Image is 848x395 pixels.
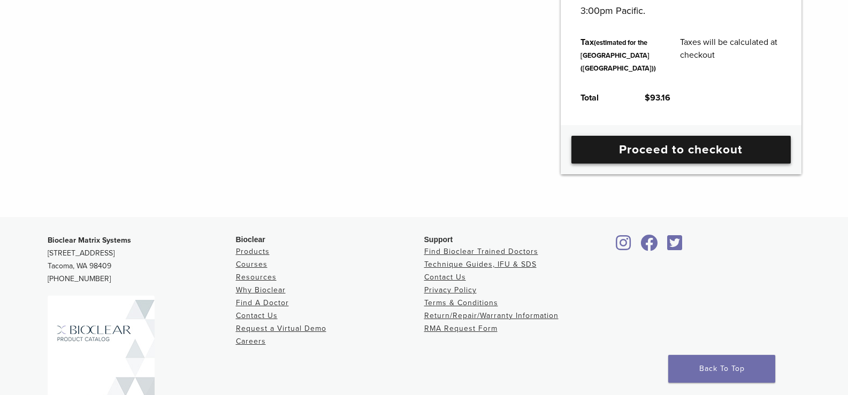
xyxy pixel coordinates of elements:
[613,241,635,252] a: Bioclear
[424,247,538,256] a: Find Bioclear Trained Doctors
[424,285,477,295] a: Privacy Policy
[668,27,793,83] td: Taxes will be calculated at checkout
[236,235,265,244] span: Bioclear
[236,260,268,269] a: Courses
[571,136,791,164] a: Proceed to checkout
[569,27,668,83] th: Tax
[637,241,662,252] a: Bioclear
[664,241,686,252] a: Bioclear
[236,273,277,282] a: Resources
[645,92,650,103] span: $
[424,324,498,333] a: RMA Request Form
[424,298,498,307] a: Terms & Conditions
[668,355,775,383] a: Back To Top
[236,324,326,333] a: Request a Virtual Demo
[424,260,537,269] a: Technique Guides, IFU & SDS
[569,83,633,113] th: Total
[645,92,670,103] bdi: 93.16
[236,285,286,295] a: Why Bioclear
[48,234,236,285] p: [STREET_ADDRESS] Tacoma, WA 98409 [PHONE_NUMBER]
[236,337,266,346] a: Careers
[236,298,289,307] a: Find A Doctor
[580,38,656,73] small: (estimated for the [GEOGRAPHIC_DATA] ([GEOGRAPHIC_DATA]))
[236,311,278,320] a: Contact Us
[48,236,131,245] strong: Bioclear Matrix Systems
[424,273,466,282] a: Contact Us
[236,247,270,256] a: Products
[424,311,559,320] a: Return/Repair/Warranty Information
[424,235,453,244] span: Support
